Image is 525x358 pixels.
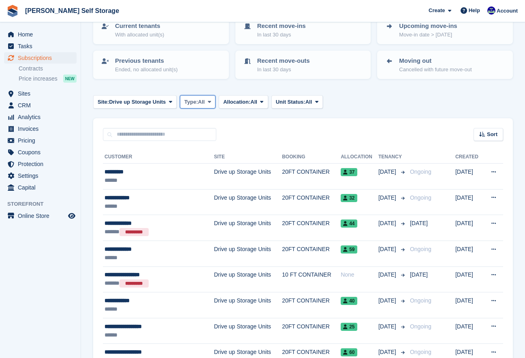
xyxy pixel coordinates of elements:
span: Ongoing [410,168,431,175]
span: 59 [341,245,357,254]
span: Capital [18,182,66,193]
span: [DATE] [378,271,398,279]
a: menu [4,88,77,99]
span: Type: [184,98,198,106]
span: Online Store [18,210,66,222]
span: [DATE] [378,194,398,202]
a: menu [4,40,77,52]
a: menu [4,170,77,181]
p: Recent move-outs [257,56,310,66]
span: Pricing [18,135,66,146]
span: All [250,98,257,106]
span: Coupons [18,147,66,158]
a: Previous tenants Ended, no allocated unit(s) [94,51,228,78]
span: [DATE] [410,220,428,226]
td: [DATE] [455,318,483,344]
span: Drive up Storage Units [109,98,166,106]
a: menu [4,29,77,40]
th: Booking [282,151,341,164]
span: 44 [341,219,357,228]
td: [DATE] [455,241,483,266]
a: menu [4,123,77,134]
td: 20FT CONTAINER [282,164,341,190]
span: Ongoing [410,349,431,355]
span: Site: [98,98,109,106]
a: menu [4,52,77,64]
span: 40 [341,297,357,305]
p: Ended, no allocated unit(s) [115,66,178,74]
th: Customer [103,151,214,164]
td: 20FT CONTAINER [282,318,341,344]
button: Type: All [180,95,216,109]
a: Upcoming move-ins Move-in date > [DATE] [378,17,512,43]
span: Analytics [18,111,66,123]
div: None [341,271,378,279]
td: Drive up Storage Units [214,318,282,344]
span: [DATE] [378,168,398,176]
td: 10 FT CONTAINER [282,266,341,292]
td: 20FT CONTAINER [282,189,341,215]
a: menu [4,100,77,111]
span: Allocation: [223,98,250,106]
th: Site [214,151,282,164]
td: [DATE] [455,215,483,241]
span: Invoices [18,123,66,134]
p: Cancelled with future move-out [399,66,472,74]
span: [DATE] [378,219,398,228]
p: Upcoming move-ins [399,21,457,31]
span: Help [469,6,480,15]
td: Drive up Storage Units [214,266,282,292]
img: stora-icon-8386f47178a22dfd0bd8f6a31ec36ba5ce8667c1dd55bd0f319d3a0aa187defe.svg [6,5,19,17]
a: menu [4,182,77,193]
span: Ongoing [410,194,431,201]
span: Ongoing [410,323,431,330]
span: Sites [18,88,66,99]
button: Unit Status: All [271,95,323,109]
td: Drive up Storage Units [214,241,282,266]
span: Account [497,7,518,15]
img: Justin Farthing [487,6,495,15]
a: Moving out Cancelled with future move-out [378,51,512,78]
th: Allocation [341,151,378,164]
span: [DATE] [410,271,428,278]
span: Subscriptions [18,52,66,64]
button: Site: Drive up Storage Units [93,95,177,109]
td: Drive up Storage Units [214,292,282,318]
td: [DATE] [455,266,483,292]
span: Ongoing [410,246,431,252]
a: Current tenants With allocated unit(s) [94,17,228,43]
p: Current tenants [115,21,164,31]
span: Storefront [7,200,81,208]
td: 20FT CONTAINER [282,241,341,266]
p: In last 30 days [257,31,306,39]
a: menu [4,111,77,123]
span: Create [429,6,445,15]
span: [DATE] [378,296,398,305]
span: Price increases [19,75,58,83]
span: 60 [341,348,357,356]
div: NEW [63,75,77,83]
span: Settings [18,170,66,181]
p: With allocated unit(s) [115,31,164,39]
td: 20FT CONTAINER [282,215,341,241]
span: Ongoing [410,297,431,304]
a: menu [4,147,77,158]
td: Drive up Storage Units [214,189,282,215]
a: menu [4,135,77,146]
span: [DATE] [378,322,398,331]
span: Protection [18,158,66,170]
th: Created [455,151,483,164]
button: Allocation: All [219,95,268,109]
span: 37 [341,168,357,176]
p: Recent move-ins [257,21,306,31]
span: [DATE] [378,245,398,254]
td: [DATE] [455,164,483,190]
p: Move-in date > [DATE] [399,31,457,39]
a: Recent move-ins In last 30 days [236,17,370,43]
td: [DATE] [455,189,483,215]
span: [DATE] [378,348,398,356]
a: Preview store [67,211,77,221]
span: All [198,98,205,106]
span: Tasks [18,40,66,52]
span: Sort [487,130,497,139]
